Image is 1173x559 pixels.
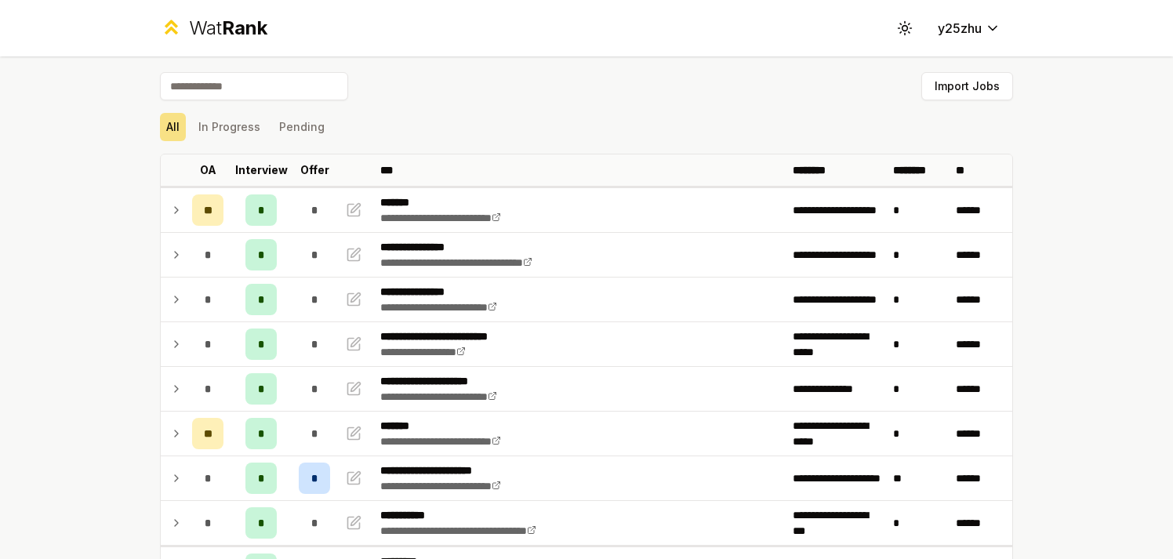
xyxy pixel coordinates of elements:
p: OA [200,162,216,178]
div: Wat [189,16,267,41]
a: WatRank [160,16,267,41]
span: y25zhu [938,19,982,38]
p: Interview [235,162,288,178]
button: Import Jobs [921,72,1013,100]
button: y25zhu [925,14,1013,42]
button: All [160,113,186,141]
button: Pending [273,113,331,141]
span: Rank [222,16,267,39]
button: In Progress [192,113,267,141]
p: Offer [300,162,329,178]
